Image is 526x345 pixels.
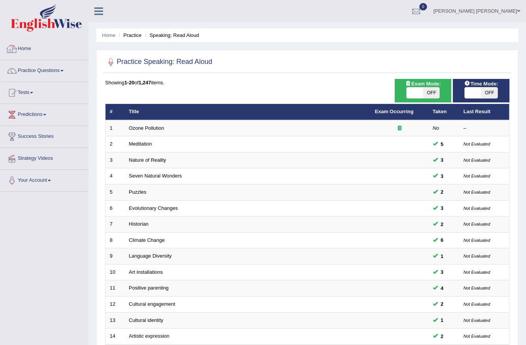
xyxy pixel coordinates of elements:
[464,158,490,162] small: Not Evaluated
[0,126,88,145] a: Success Stories
[464,190,490,194] small: Not Evaluated
[464,334,490,338] small: Not Evaluated
[105,79,509,86] div: Showing of items.
[438,204,447,212] span: You can still take this question
[129,221,149,227] a: Historian
[0,82,88,101] a: Tests
[117,32,141,39] li: Practice
[438,316,447,324] span: You can still take this question
[139,80,151,85] b: 1,247
[438,156,447,164] span: You can still take this question
[106,264,125,280] td: 10
[402,80,444,88] span: Exam Mode:
[438,172,447,180] span: You can still take this question
[125,104,371,120] th: Title
[102,32,116,38] a: Home
[464,206,490,211] small: Not Evaluated
[105,56,212,68] h2: Practice Speaking: Read Aloud
[106,280,125,296] td: 11
[106,296,125,312] td: 12
[438,268,447,276] span: You can still take this question
[438,220,447,228] span: You can still take this question
[129,253,172,259] a: Language Diversity
[129,237,165,243] a: Climate Change
[481,87,498,98] span: OFF
[464,222,490,226] small: Not Evaluated
[124,80,134,85] b: 1-20
[464,254,490,258] small: Not Evaluated
[419,3,427,10] span: 0
[464,270,490,275] small: Not Evaluated
[106,184,125,201] td: 5
[0,104,88,123] a: Predictions
[438,252,447,260] span: You can still take this question
[106,152,125,168] td: 3
[429,104,459,120] th: Taken
[106,312,125,328] td: 13
[129,173,182,179] a: Seven Natural Wonders
[129,125,164,131] a: Ozone Pollution
[438,236,447,244] span: You can still take this question
[106,168,125,184] td: 4
[438,140,447,148] span: You can still take this question
[129,269,163,275] a: Art installations
[129,285,169,291] a: Positive parenting
[106,104,125,120] th: #
[438,300,447,308] span: You can still take this question
[0,38,88,57] a: Home
[464,302,490,306] small: Not Evaluated
[106,216,125,233] td: 7
[106,136,125,152] td: 2
[438,188,447,196] span: You can still take this question
[433,125,439,131] em: No
[464,238,490,243] small: Not Evaluated
[375,125,424,132] div: Exam occurring question
[395,79,451,102] div: Show exams occurring in exams
[464,174,490,178] small: Not Evaluated
[129,157,166,163] a: Nature of Reality
[129,189,147,195] a: Puzzles
[0,170,88,189] a: Your Account
[464,125,505,132] div: –
[464,142,490,146] small: Not Evaluated
[464,286,490,290] small: Not Evaluated
[375,109,414,114] a: Exam Occurring
[106,120,125,136] td: 1
[129,333,169,339] a: Artistic expression
[0,148,88,167] a: Strategy Videos
[459,104,509,120] th: Last Result
[438,284,447,292] span: You can still take this question
[143,32,199,39] li: Speaking: Read Aloud
[129,141,152,147] a: Meditation
[0,60,88,79] a: Practice Questions
[106,200,125,216] td: 6
[438,332,447,340] span: You can still take this question
[129,317,164,323] a: Cultural identity
[129,205,178,211] a: Evolutionary Changes
[129,301,176,307] a: Cultural engagement
[423,87,440,98] span: OFF
[464,318,490,323] small: Not Evaluated
[461,80,501,88] span: Time Mode:
[106,248,125,265] td: 9
[106,328,125,345] td: 14
[106,232,125,248] td: 8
